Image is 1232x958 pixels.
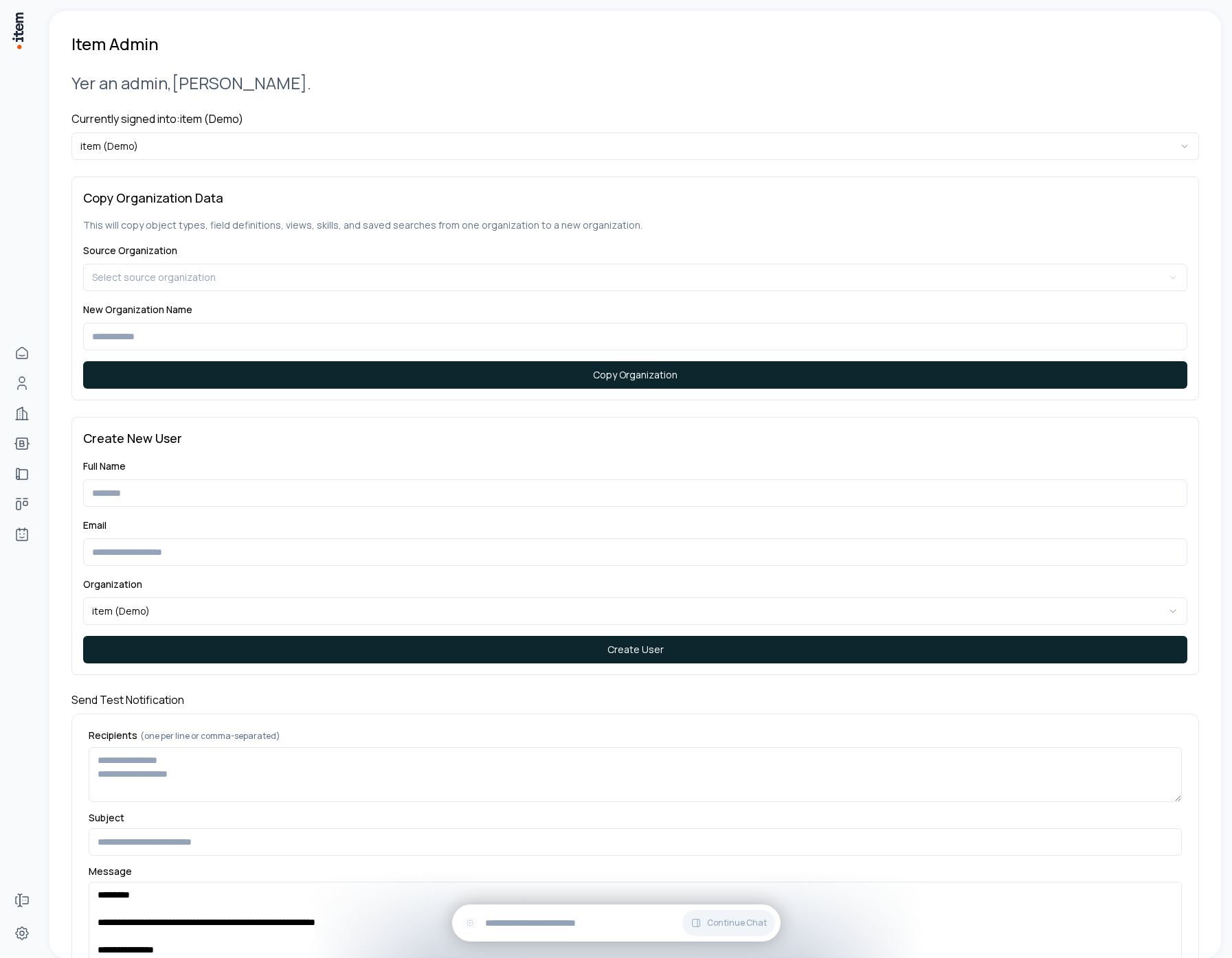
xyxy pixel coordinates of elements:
[83,518,107,532] label: Email
[71,33,159,55] h1: Item Admin
[83,578,142,591] label: Organization
[83,218,1187,232] p: This will copy object types, field definitions, views, skills, and saved searches from one organi...
[83,188,1187,207] h3: Copy Organization Data
[89,813,1182,823] label: Subject
[8,460,36,488] a: implementations
[83,429,1187,448] h3: Create New User
[8,887,36,914] a: Forms
[8,490,36,518] a: deals
[71,111,1199,127] h4: Currently signed into: item (Demo)
[89,867,1182,876] label: Message
[83,459,126,472] label: Full Name
[83,361,1187,389] button: Copy Organization
[8,430,36,457] a: bootcamps
[8,920,36,947] a: Settings
[8,400,36,427] a: Companies
[682,910,775,936] button: Continue Chat
[83,244,177,257] label: Source Organization
[140,730,280,742] span: (one per line or comma-separated)
[83,636,1187,663] button: Create User
[8,369,36,397] a: Contacts
[8,339,36,367] a: Home
[11,11,25,50] img: Item Brain Logo
[83,303,192,316] label: New Organization Name
[89,731,1182,742] label: Recipients
[71,692,1199,708] h4: Send Test Notification
[707,917,767,928] span: Continue Chat
[8,521,36,548] a: Agents
[71,71,1199,94] h2: Yer an admin, [PERSON_NAME] .
[452,904,781,942] div: Continue Chat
